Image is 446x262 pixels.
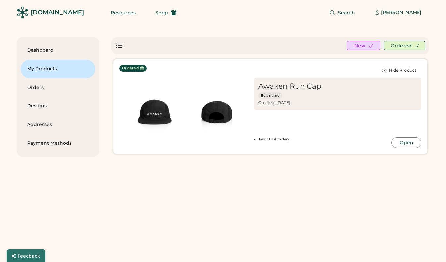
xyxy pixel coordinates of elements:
[27,66,89,72] div: My Products
[27,47,89,54] div: Dashboard
[186,82,248,144] img: generate-image
[27,84,89,91] div: Orders
[140,66,144,70] button: Last Order Date:
[122,66,139,71] div: Ordered
[384,41,425,50] button: Ordered
[155,10,168,15] span: Shop
[381,9,421,16] div: [PERSON_NAME]
[27,121,89,128] div: Addresses
[258,100,345,105] div: Created: [DATE]
[338,10,355,15] span: Search
[147,6,185,19] button: Shop
[123,82,186,144] img: generate-image
[115,42,123,50] div: Show list view
[17,7,28,18] img: Rendered Logo - Screens
[254,137,389,141] li: Front Embroidery
[103,6,143,19] button: Resources
[391,137,421,148] button: Open
[321,6,363,19] button: Search
[31,8,84,17] div: [DOMAIN_NAME]
[376,65,421,76] button: Hide Product
[27,140,89,147] div: Payment Methods
[27,103,89,109] div: Designs
[258,92,282,99] button: Edit name
[347,41,380,50] button: New
[258,82,321,91] div: Awaken Run Cap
